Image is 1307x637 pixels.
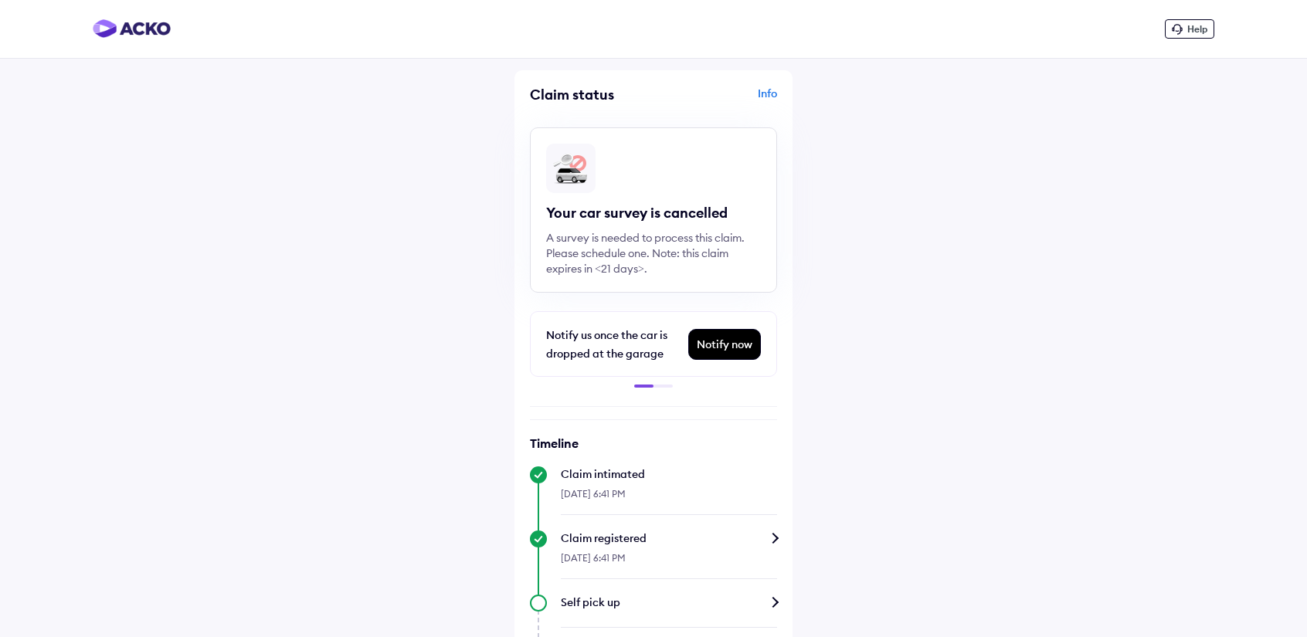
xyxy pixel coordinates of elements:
div: [DATE] 6:41 PM [561,482,777,515]
div: Your car survey is cancelled [546,204,761,222]
div: Self pick up [561,595,777,610]
span: Help [1187,23,1207,35]
div: Claim registered [561,530,777,546]
div: Claim status [530,86,650,103]
div: Info [657,86,777,115]
div: Notify us once the car is dropped at the garage [546,326,684,363]
h6: Timeline [530,435,777,451]
div: Notify now [689,330,760,359]
div: [DATE] 6:41 PM [561,546,777,579]
div: Claim intimated [561,466,777,482]
div: A survey is needed to process this claim. Please schedule one. Note: this claim expires in <21 da... [546,230,761,276]
img: horizontal-gradient.png [93,19,171,38]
